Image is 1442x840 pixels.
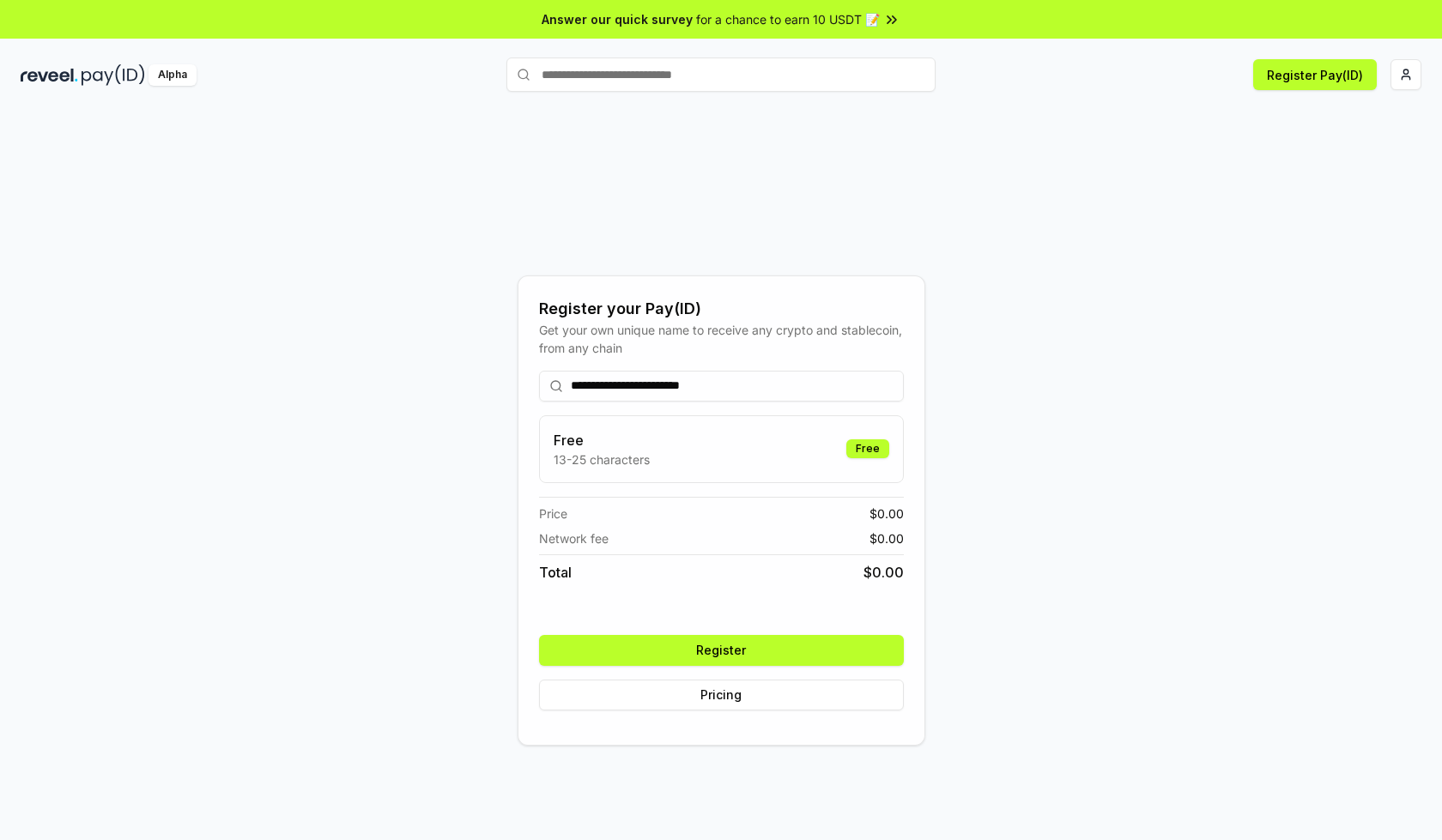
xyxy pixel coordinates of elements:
span: $ 0.00 [869,529,904,547]
span: $ 0.00 [869,505,904,523]
span: Answer our quick survey [542,10,693,28]
span: $ 0.00 [863,562,904,583]
button: Register Pay(ID) [1253,59,1377,90]
button: Register [539,635,904,666]
span: for a chance to earn 10 USDT 📝 [696,10,880,28]
div: Get your own unique name to receive any crypto and stablecoin, from any chain [539,321,904,357]
img: reveel_dark [21,64,78,86]
p: 13-25 characters [554,450,650,468]
h3: Free [554,430,650,450]
div: Free [846,439,889,458]
div: Alpha [148,64,197,86]
img: pay_id [82,64,145,86]
span: Total [539,562,572,583]
span: Price [539,505,567,523]
span: Network fee [539,529,609,547]
button: Pricing [539,680,904,710]
div: Register your Pay(ID) [539,297,904,321]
